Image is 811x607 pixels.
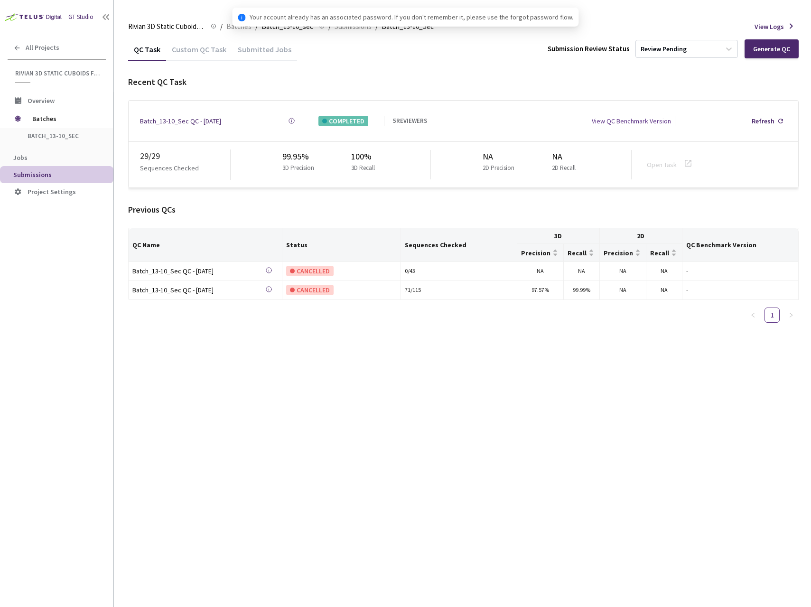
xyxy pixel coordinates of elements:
th: 2D [600,228,682,244]
div: 100% [351,150,379,163]
span: Submissions [13,170,52,179]
div: 29 / 29 [140,149,230,163]
div: View QC Benchmark Version [592,116,671,126]
span: info-circle [238,14,246,21]
th: Precision [600,244,646,261]
th: Sequences Checked [401,228,517,261]
span: Recall [568,249,587,257]
div: COMPLETED [318,116,368,126]
span: Overview [28,96,55,105]
td: NA [600,262,646,281]
a: Open Task [647,160,677,169]
span: All Projects [26,44,59,52]
li: Previous Page [746,308,761,323]
div: CANCELLED [286,285,334,295]
span: Precision [521,249,550,257]
span: left [750,312,756,318]
p: 3D Recall [351,163,375,173]
th: QC Benchmark Version [682,228,799,261]
div: GT Studio [68,12,93,22]
p: 2D Precision [483,163,514,173]
li: 1 [764,308,780,323]
div: Generate QC [753,45,790,53]
th: Precision [517,244,564,261]
span: Rivian 3D Static Cuboids fixed[2024-25] [15,69,100,77]
li: Next Page [783,308,799,323]
th: 3D [517,228,600,244]
div: NA [552,150,579,163]
div: Previous QCs [128,203,799,216]
div: Submitted Jobs [232,45,297,61]
th: Status [282,228,401,261]
td: NA [517,262,564,281]
p: 3D Precision [282,163,314,173]
td: NA [646,262,682,281]
td: 97.57% [517,281,564,300]
div: 99.95% [282,150,318,163]
td: NA [600,281,646,300]
span: Precision [604,249,633,257]
span: Rivian 3D Static Cuboids fixed[2024-25] [128,21,205,32]
button: right [783,308,799,323]
span: Batch_13-10_sec [28,132,98,140]
div: NA [483,150,518,163]
span: View Logs [755,21,784,32]
div: 71 / 115 [405,286,513,295]
div: QC Task [128,45,166,61]
div: CANCELLED [286,266,334,276]
th: QC Name [129,228,282,261]
span: Jobs [13,153,28,162]
th: Recall [564,244,600,261]
a: Submissions [333,21,373,31]
div: 0 / 43 [405,267,513,276]
td: NA [564,262,600,281]
a: Batches [224,21,253,31]
th: Recall [646,244,682,261]
div: Review Pending [641,45,687,54]
div: Submission Review Status [548,43,630,55]
a: Batch_13-10_Sec QC - [DATE] [132,285,265,296]
div: Refresh [752,116,774,126]
div: - [686,267,794,276]
td: 99.99% [564,281,600,300]
a: Batch_13-10_Sec QC - [DATE] [140,116,221,126]
span: Project Settings [28,187,76,196]
div: Batch_13-10_Sec QC - [DATE] [132,266,265,276]
span: Batches [226,21,252,32]
div: 5 REVIEWERS [393,116,427,126]
div: Custom QC Task [166,45,232,61]
a: 1 [765,308,779,322]
li: / [220,21,223,32]
div: Recent QC Task [128,75,799,89]
p: 2D Recall [552,163,576,173]
span: Batches [32,109,97,128]
span: right [788,312,794,318]
span: Recall [650,249,669,257]
p: Sequences Checked [140,163,199,173]
div: - [686,286,794,295]
button: left [746,308,761,323]
span: Your account already has an associated password. If you don't remember it, please use the forgot ... [250,12,573,22]
td: NA [646,281,682,300]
